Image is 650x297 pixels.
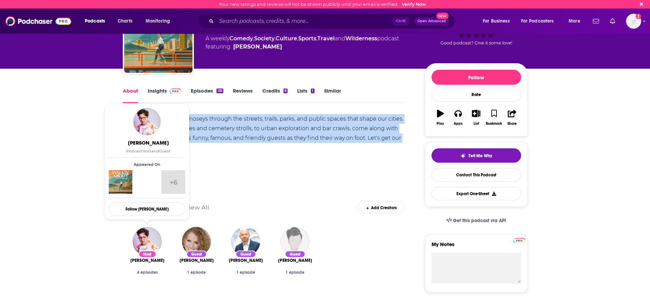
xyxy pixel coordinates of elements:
[454,122,463,126] div: Apps
[393,17,409,26] span: Ctrl K
[161,170,185,194] a: +6
[483,16,510,26] span: For Business
[280,227,309,256] img: Danielle LaRock
[227,270,265,275] div: 1 episode
[324,87,341,103] a: Similar
[146,16,170,26] span: Monitoring
[236,251,256,258] div: Guest
[636,14,641,19] svg: Email not verified
[186,251,207,258] div: Guest
[485,105,503,130] button: Bookmark
[440,40,512,45] span: Good podcast? Give it some love!
[254,35,275,42] a: Society
[626,14,641,29] img: User Profile
[253,35,254,42] span: ,
[185,204,209,211] a: View All
[219,2,426,7] div: Your new ratings and reviews will not be shown publicly until your email is verified.
[123,87,138,103] a: About
[205,35,399,51] div: A weekly podcast
[233,43,282,51] a: Allan McLeod
[170,89,182,94] img: Podchaser Pro
[80,16,114,27] button: open menu
[607,15,618,27] a: Show notifications dropdown
[262,87,288,103] a: Credits6
[345,35,377,42] a: Wilderness
[5,15,71,28] img: Podchaser - Follow, Share and Rate Podcasts
[124,4,193,73] img: Walkin' About
[467,105,485,130] button: List
[521,16,554,26] span: For Podcasters
[229,258,263,263] a: Paul Scheer
[283,89,288,93] div: 6
[478,16,518,27] button: open menu
[138,251,156,258] div: Host
[109,162,185,167] span: Appeared On
[216,16,393,27] input: Search podcasts, credits, & more...
[449,105,467,130] button: Apps
[278,258,312,263] a: Danielle LaRock
[180,258,214,263] a: Alana Johnston
[205,43,399,51] span: featuring
[432,105,449,130] button: Play
[513,237,525,243] a: Pro website
[231,227,260,256] img: Paul Scheer
[109,202,185,216] button: Follow [PERSON_NAME]
[564,16,589,27] button: open menu
[151,149,159,153] span: and
[358,201,404,213] div: Add Creators
[276,35,297,42] a: Culture
[417,19,446,23] span: Open Advanced
[180,258,214,263] span: [PERSON_NAME]
[432,168,521,181] a: Contact This Podcast
[441,212,512,229] a: Get this podcast via API
[128,270,167,275] div: 4 episodes
[517,16,564,27] button: open menu
[133,108,161,135] img: Allan McLeod
[275,35,276,42] span: ,
[297,87,314,103] a: Lists1
[432,148,521,163] button: tell me why sparkleTell Me Why
[317,35,335,42] a: Travel
[316,35,317,42] span: ,
[123,114,405,152] div: [PERSON_NAME] as he moseys through the streets, trails, parks, and public spaces that shape our c...
[148,87,182,103] a: InsightsPodchaser Pro
[130,258,164,263] a: Allan McLeod
[85,16,105,26] span: Podcasts
[216,89,223,93] div: 38
[626,14,641,29] button: Show profile menu
[468,153,492,159] span: Tell Me Why
[297,35,298,42] span: ,
[437,122,444,126] div: Play
[229,258,263,263] span: [PERSON_NAME]
[460,153,466,159] img: tell me why sparkle
[414,17,449,25] button: Open AdvancedNew
[177,270,216,275] div: 1 episode
[453,218,506,224] span: Get this podcast via API
[118,16,132,26] span: Charts
[285,251,305,258] div: Guest
[507,122,517,126] div: Share
[110,139,187,153] a: [PERSON_NAME]PodcastHostandGuest
[626,14,641,29] span: Logged in as MelissaPS
[432,87,521,102] div: Rate
[486,122,502,126] div: Bookmark
[191,87,223,103] a: Episodes38
[229,35,253,42] a: Comedy
[298,35,316,42] a: Sports
[590,15,602,27] a: Show notifications dropdown
[402,2,426,7] a: Verify Now
[278,258,312,263] span: [PERSON_NAME]
[133,227,162,256] img: Allan McLeod
[130,258,164,263] span: [PERSON_NAME]
[311,89,314,93] div: 1
[432,241,521,253] label: My Notes
[432,70,521,85] button: Follow
[182,227,211,256] img: Alana Johnston
[110,139,187,146] span: [PERSON_NAME]
[276,270,314,275] div: 1 episode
